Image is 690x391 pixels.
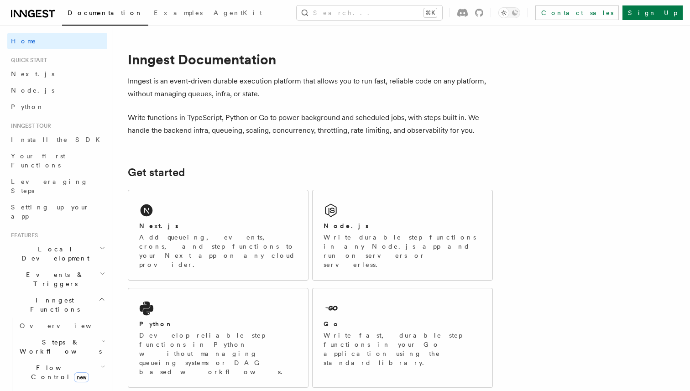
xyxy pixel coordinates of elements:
span: Local Development [7,245,99,263]
span: Home [11,36,37,46]
span: Events & Triggers [7,270,99,288]
span: Quick start [7,57,47,64]
p: Develop reliable step functions in Python without managing queueing systems or DAG based workflows. [139,331,297,376]
a: Home [7,33,107,49]
span: Steps & Workflows [16,338,102,356]
h2: Next.js [139,221,178,230]
span: Examples [154,9,203,16]
a: Setting up your app [7,199,107,224]
a: Contact sales [535,5,619,20]
button: Inngest Functions [7,292,107,318]
span: Inngest Functions [7,296,99,314]
h2: Python [139,319,173,328]
p: Write fast, durable step functions in your Go application using the standard library. [324,331,481,367]
a: GoWrite fast, durable step functions in your Go application using the standard library. [312,288,493,388]
span: Install the SDK [11,136,105,143]
a: Next.jsAdd queueing, events, crons, and step functions to your Next app on any cloud provider. [128,190,308,281]
p: Inngest is an event-driven durable execution platform that allows you to run fast, reliable code ... [128,75,493,100]
a: Node.jsWrite durable step functions in any Node.js app and run on servers or serverless. [312,190,493,281]
h1: Inngest Documentation [128,51,493,68]
span: Python [11,103,44,110]
a: Your first Functions [7,148,107,173]
span: new [74,372,89,382]
span: Leveraging Steps [11,178,88,194]
span: Inngest tour [7,122,51,130]
a: AgentKit [208,3,267,25]
kbd: ⌘K [424,8,437,17]
p: Add queueing, events, crons, and step functions to your Next app on any cloud provider. [139,233,297,269]
button: Steps & Workflows [16,334,107,360]
span: Your first Functions [11,152,65,169]
button: Local Development [7,241,107,266]
span: Next.js [11,70,54,78]
button: Flow Controlnew [16,360,107,385]
a: Install the SDK [7,131,107,148]
a: Leveraging Steps [7,173,107,199]
a: Next.js [7,66,107,82]
span: Overview [20,322,114,329]
p: Write functions in TypeScript, Python or Go to power background and scheduled jobs, with steps bu... [128,111,493,137]
span: Node.js [11,87,54,94]
a: Documentation [62,3,148,26]
h2: Go [324,319,340,328]
a: Overview [16,318,107,334]
span: Setting up your app [11,203,89,220]
a: PythonDevelop reliable step functions in Python without managing queueing systems or DAG based wo... [128,288,308,388]
span: Features [7,232,38,239]
a: Python [7,99,107,115]
a: Get started [128,166,185,179]
a: Sign Up [622,5,683,20]
button: Events & Triggers [7,266,107,292]
button: Toggle dark mode [498,7,520,18]
h2: Node.js [324,221,369,230]
span: Flow Control [16,363,100,381]
span: AgentKit [214,9,262,16]
span: Documentation [68,9,143,16]
p: Write durable step functions in any Node.js app and run on servers or serverless. [324,233,481,269]
a: Node.js [7,82,107,99]
a: Examples [148,3,208,25]
button: Search...⌘K [297,5,442,20]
